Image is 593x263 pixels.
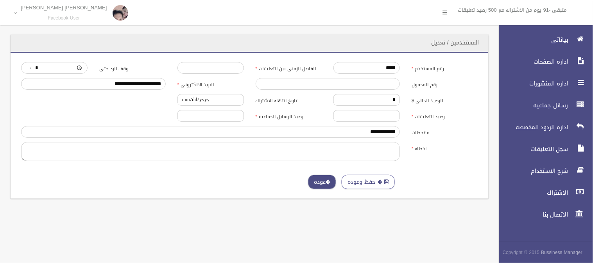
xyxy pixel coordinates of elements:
span: اداره المنشورات [493,80,571,87]
span: بياناتى [493,36,571,44]
label: رصيد التعليقات [406,110,484,121]
a: الاشتراك [493,184,593,201]
a: رسائل جماعيه [493,97,593,114]
span: Copyright © 2015 [503,248,540,257]
label: رقم المحمول [406,78,484,89]
label: وقف الرد حتى [93,62,172,73]
button: حفظ وعوده [342,175,395,189]
span: اداره الردود المخصصه [493,123,571,131]
span: سجل التعليقات [493,145,571,153]
a: شرح الاستخدام [493,162,593,179]
label: تاريخ انتهاء الاشتراك [250,94,328,105]
a: اداره المنشورات [493,75,593,92]
span: شرح الاستخدام [493,167,571,175]
a: سجل التعليقات [493,140,593,158]
label: رقم المستخدم [406,62,484,73]
span: اداره الصفحات [493,58,571,66]
a: الاتصال بنا [493,206,593,223]
span: الاشتراك [493,189,571,197]
label: الرصيد الحالى $ [406,94,484,105]
p: [PERSON_NAME] [PERSON_NAME] [21,5,107,11]
label: اخطاء [406,142,484,153]
a: اداره الصفحات [493,53,593,70]
label: البريد الالكترونى [172,78,250,89]
label: الفاصل الزمنى بين التعليقات [250,62,328,73]
a: بياناتى [493,31,593,48]
a: عوده [308,175,336,189]
label: ملاحظات [406,126,484,137]
label: رصيد الرسايل الجماعيه [250,110,328,121]
span: الاتصال بنا [493,211,571,219]
span: رسائل جماعيه [493,101,571,109]
small: Facebook User [21,15,107,21]
a: اداره الردود المخصصه [493,119,593,136]
header: المستخدمين / تعديل [422,35,489,50]
strong: Bussiness Manager [541,248,583,257]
